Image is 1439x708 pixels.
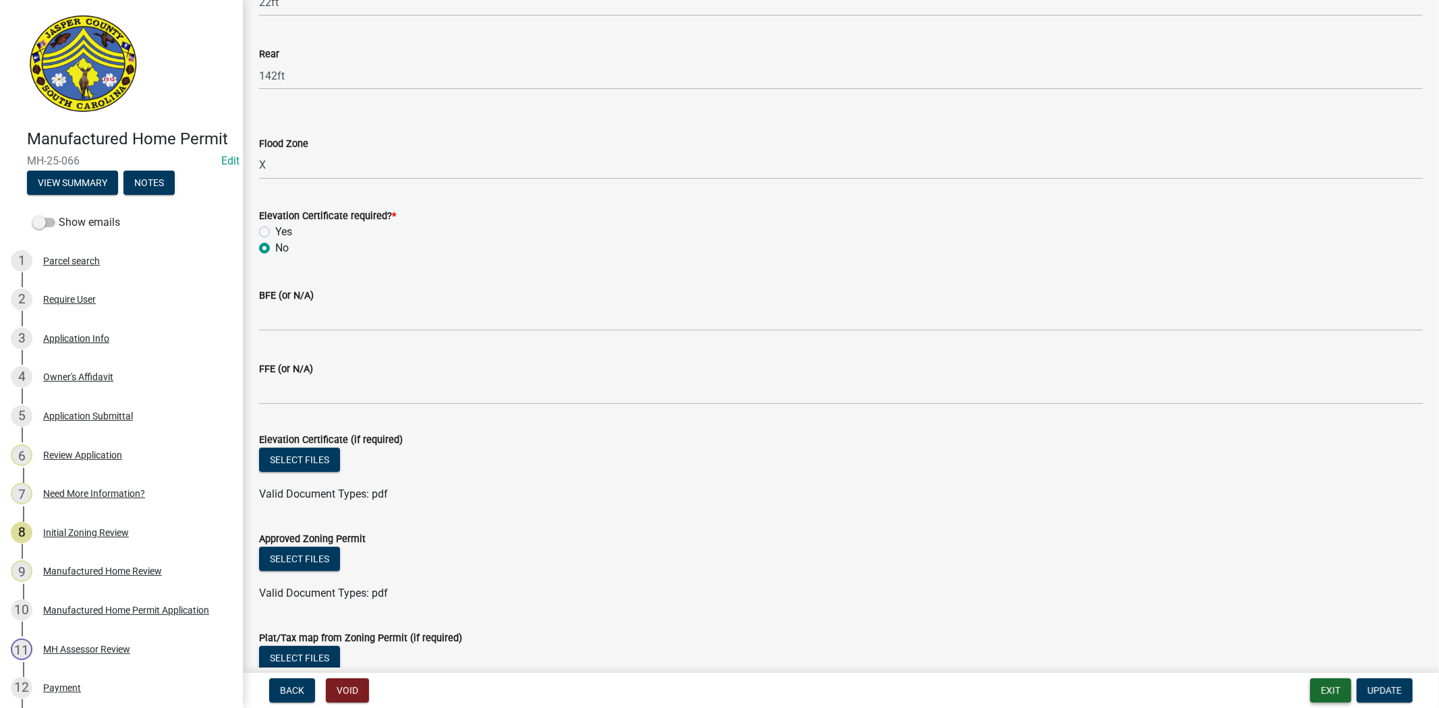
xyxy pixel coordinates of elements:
[43,450,122,460] div: Review Application
[11,328,32,349] div: 3
[259,535,366,544] label: Approved Zoning Permit
[123,171,175,195] button: Notes
[259,212,396,221] label: Elevation Certificate required?
[27,129,232,149] h4: Manufactured Home Permit
[1367,685,1402,696] span: Update
[280,685,304,696] span: Back
[1310,678,1351,703] button: Exit
[11,289,32,310] div: 2
[27,178,118,189] wm-modal-confirm: Summary
[43,645,130,654] div: MH Assessor Review
[27,14,140,115] img: Jasper County, South Carolina
[11,444,32,466] div: 6
[11,639,32,660] div: 11
[259,448,340,472] button: Select files
[32,214,120,231] label: Show emails
[11,560,32,582] div: 9
[259,291,314,301] label: BFE (or N/A)
[1357,678,1413,703] button: Update
[11,522,32,543] div: 8
[275,224,292,240] label: Yes
[43,372,113,382] div: Owner's Affidavit
[259,436,403,445] label: Elevation Certificate (if required)
[43,411,133,421] div: Application Submittal
[259,646,340,670] button: Select files
[11,599,32,621] div: 10
[259,365,313,374] label: FFE (or N/A)
[259,140,308,149] label: Flood Zone
[259,547,340,571] button: Select files
[259,587,388,599] span: Valid Document Types: pdf
[43,683,81,692] div: Payment
[43,256,100,266] div: Parcel search
[221,154,239,167] a: Edit
[43,489,145,498] div: Need More Information?
[27,171,118,195] button: View Summary
[27,154,216,167] span: MH-25-066
[43,566,162,576] div: Manufactured Home Review
[259,50,279,59] label: Rear
[275,240,289,256] label: No
[43,295,96,304] div: Require User
[43,334,109,343] div: Application Info
[11,677,32,699] div: 12
[11,483,32,504] div: 7
[123,178,175,189] wm-modal-confirm: Notes
[326,678,369,703] button: Void
[269,678,315,703] button: Back
[11,250,32,272] div: 1
[43,528,129,537] div: Initial Zoning Review
[259,634,462,643] label: Plat/Tax map from Zoning Permit (if required)
[43,606,209,615] div: Manufactured Home Permit Application
[221,154,239,167] wm-modal-confirm: Edit Application Number
[11,405,32,427] div: 5
[11,366,32,388] div: 4
[259,488,388,500] span: Valid Document Types: pdf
